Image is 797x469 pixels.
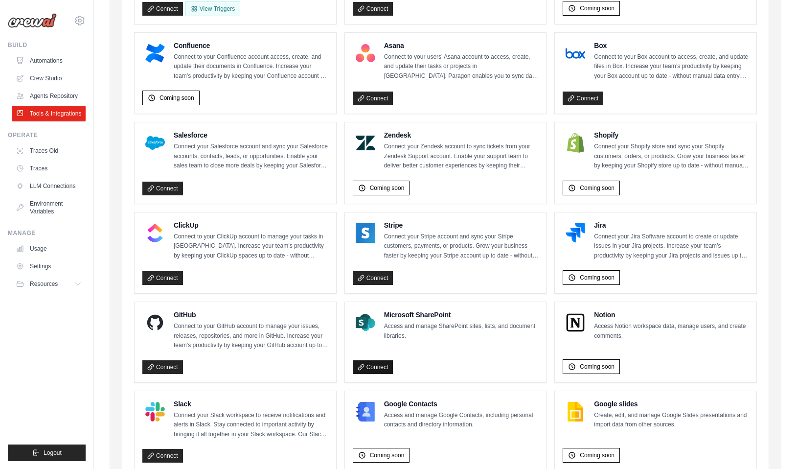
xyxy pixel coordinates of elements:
p: Connect your Salesforce account and sync your Salesforce accounts, contacts, leads, or opportunit... [174,142,328,171]
h4: Google slides [594,399,749,409]
a: Connect [142,449,183,463]
img: Box Logo [566,44,585,63]
button: Resources [12,276,86,292]
h4: Asana [384,41,539,50]
a: Connect [142,360,183,374]
a: Traces [12,161,86,176]
h4: Confluence [174,41,328,50]
p: Access and manage SharePoint sites, lists, and document libraries. [384,322,539,341]
div: Manage [8,229,86,237]
: View Triggers [185,1,240,16]
span: Logout [44,449,62,457]
img: Asana Logo [356,44,375,63]
p: Connect your Jira Software account to create or update issues in your Jira projects. Increase you... [594,232,749,261]
a: Connect [142,2,183,16]
p: Connect to your Confluence account access, create, and update their documents in Confluence. Incr... [174,52,328,81]
img: GitHub Logo [145,313,165,332]
span: Coming soon [580,274,615,281]
a: Connect [142,271,183,285]
h4: Jira [594,220,749,230]
a: Connect [353,271,393,285]
img: Salesforce Logo [145,133,165,153]
p: Connect your Stripe account and sync your Stripe customers, payments, or products. Grow your busi... [384,232,539,261]
h4: ClickUp [174,220,328,230]
p: Connect to your ClickUp account to manage your tasks in [GEOGRAPHIC_DATA]. Increase your team’s p... [174,232,328,261]
img: Shopify Logo [566,133,585,153]
img: Jira Logo [566,223,585,243]
span: Coming soon [580,451,615,459]
span: Coming soon [580,4,615,12]
h4: Shopify [594,130,749,140]
h4: Zendesk [384,130,539,140]
p: Connect your Slack workspace to receive notifications and alerts in Slack. Stay connected to impo... [174,411,328,440]
span: Coming soon [159,94,194,102]
a: Agents Repository [12,88,86,104]
img: Google Contacts Logo [356,402,375,422]
img: Stripe Logo [356,223,375,243]
a: LLM Connections [12,178,86,194]
p: Connect your Shopify store and sync your Shopify customers, orders, or products. Grow your busine... [594,142,749,171]
p: Access Notion workspace data, manage users, and create comments. [594,322,749,341]
p: Access and manage Google Contacts, including personal contacts and directory information. [384,411,539,430]
div: Operate [8,131,86,139]
a: Settings [12,258,86,274]
img: Slack Logo [145,402,165,422]
a: Crew Studio [12,70,86,86]
img: Google slides Logo [566,402,585,422]
a: Connect [142,182,183,195]
img: Confluence Logo [145,44,165,63]
a: Connect [563,92,603,105]
button: Logout [8,445,86,461]
h4: Notion [594,310,749,320]
a: Connect [353,2,393,16]
img: Zendesk Logo [356,133,375,153]
span: Coming soon [580,363,615,371]
h4: Slack [174,399,328,409]
span: Resources [30,280,58,288]
p: Create, edit, and manage Google Slides presentations and import data from other sources. [594,411,749,430]
img: ClickUp Logo [145,223,165,243]
h4: Salesforce [174,130,328,140]
p: Connect to your users’ Asana account to access, create, and update their tasks or projects in [GE... [384,52,539,81]
a: Connect [353,92,393,105]
h4: Box [594,41,749,50]
span: Coming soon [370,184,405,192]
span: Coming soon [370,451,405,459]
a: Automations [12,53,86,69]
img: Logo [8,13,57,28]
a: Environment Variables [12,196,86,219]
img: Microsoft SharePoint Logo [356,313,375,332]
p: Connect to your Box account to access, create, and update files in Box. Increase your team’s prod... [594,52,749,81]
span: Coming soon [580,184,615,192]
a: Usage [12,241,86,257]
a: Tools & Integrations [12,106,86,121]
h4: GitHub [174,310,328,320]
p: Connect your Zendesk account to sync tickets from your Zendesk Support account. Enable your suppo... [384,142,539,171]
h4: Stripe [384,220,539,230]
a: Connect [353,360,393,374]
h4: Microsoft SharePoint [384,310,539,320]
div: Build [8,41,86,49]
h4: Google Contacts [384,399,539,409]
p: Connect to your GitHub account to manage your issues, releases, repositories, and more in GitHub.... [174,322,328,351]
img: Notion Logo [566,313,585,332]
a: Traces Old [12,143,86,159]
